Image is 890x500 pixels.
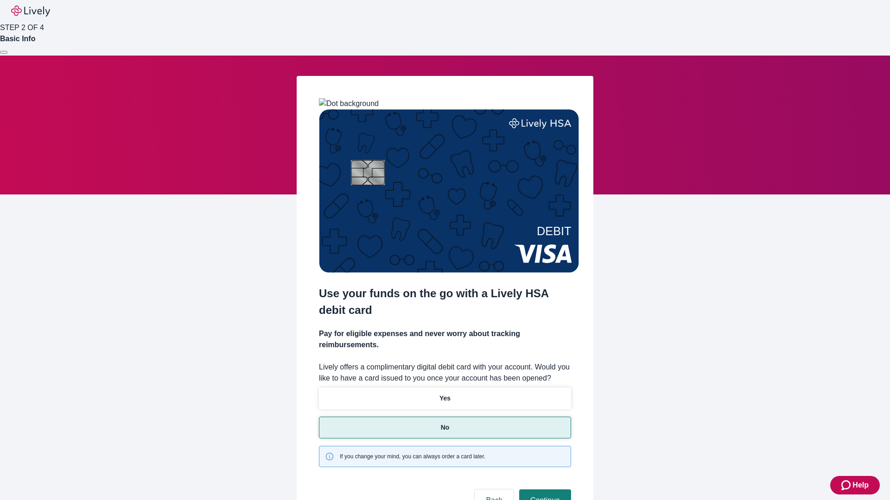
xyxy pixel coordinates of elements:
img: Lively [11,6,50,17]
p: Yes [439,394,451,403]
span: If you change your mind, you can always order a card later. [340,452,485,461]
svg: Zendesk support icon [841,480,852,491]
img: Debit card [319,109,579,273]
h2: Use your funds on the go with a Lively HSA debit card [319,285,571,319]
button: Yes [319,387,571,409]
button: No [319,417,571,438]
label: Lively offers a complimentary digital debit card with your account. Would you like to have a card... [319,362,571,384]
button: Zendesk support iconHelp [830,476,880,494]
span: Help [852,480,869,491]
img: Dot background [319,98,379,109]
h4: Pay for eligible expenses and never worry about tracking reimbursements. [319,328,571,350]
p: No [441,423,450,432]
